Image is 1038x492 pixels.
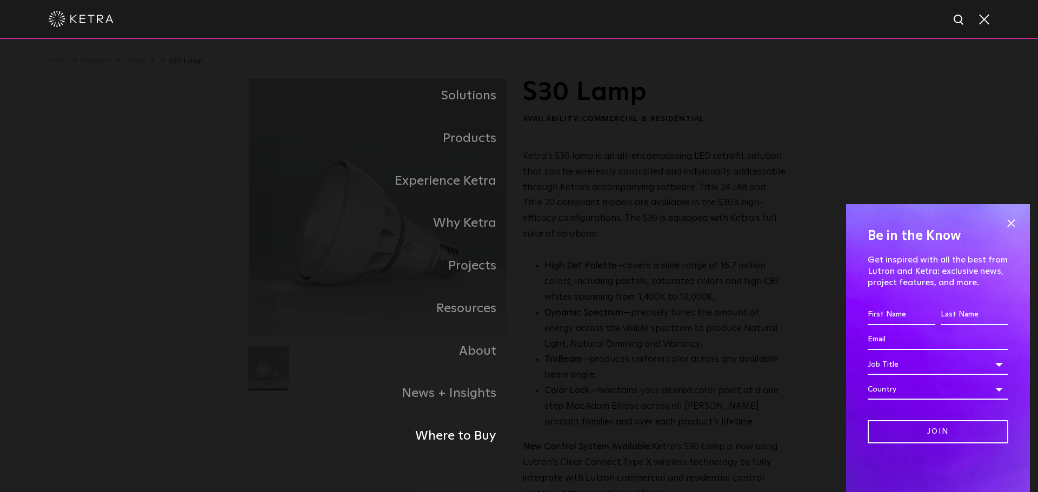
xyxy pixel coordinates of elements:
[953,14,966,27] img: search icon
[868,354,1008,375] div: Job Title
[249,287,519,330] a: Resources
[868,254,1008,288] p: Get inspired with all the best from Lutron and Ketra: exclusive news, project features, and more.
[868,379,1008,400] div: Country
[49,11,114,27] img: ketra-logo-2019-white
[249,372,519,415] a: News + Insights
[941,305,1008,325] input: Last Name
[868,305,935,325] input: First Name
[249,75,519,117] a: Solutions
[868,420,1008,443] input: Join
[868,329,1008,350] input: Email
[249,330,519,373] a: About
[249,160,519,203] a: Experience Ketra
[249,75,789,457] div: Navigation Menu
[249,245,519,287] a: Projects
[249,117,519,160] a: Products
[249,202,519,245] a: Why Ketra
[249,415,519,457] a: Where to Buy
[868,226,1008,246] h4: Be in the Know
